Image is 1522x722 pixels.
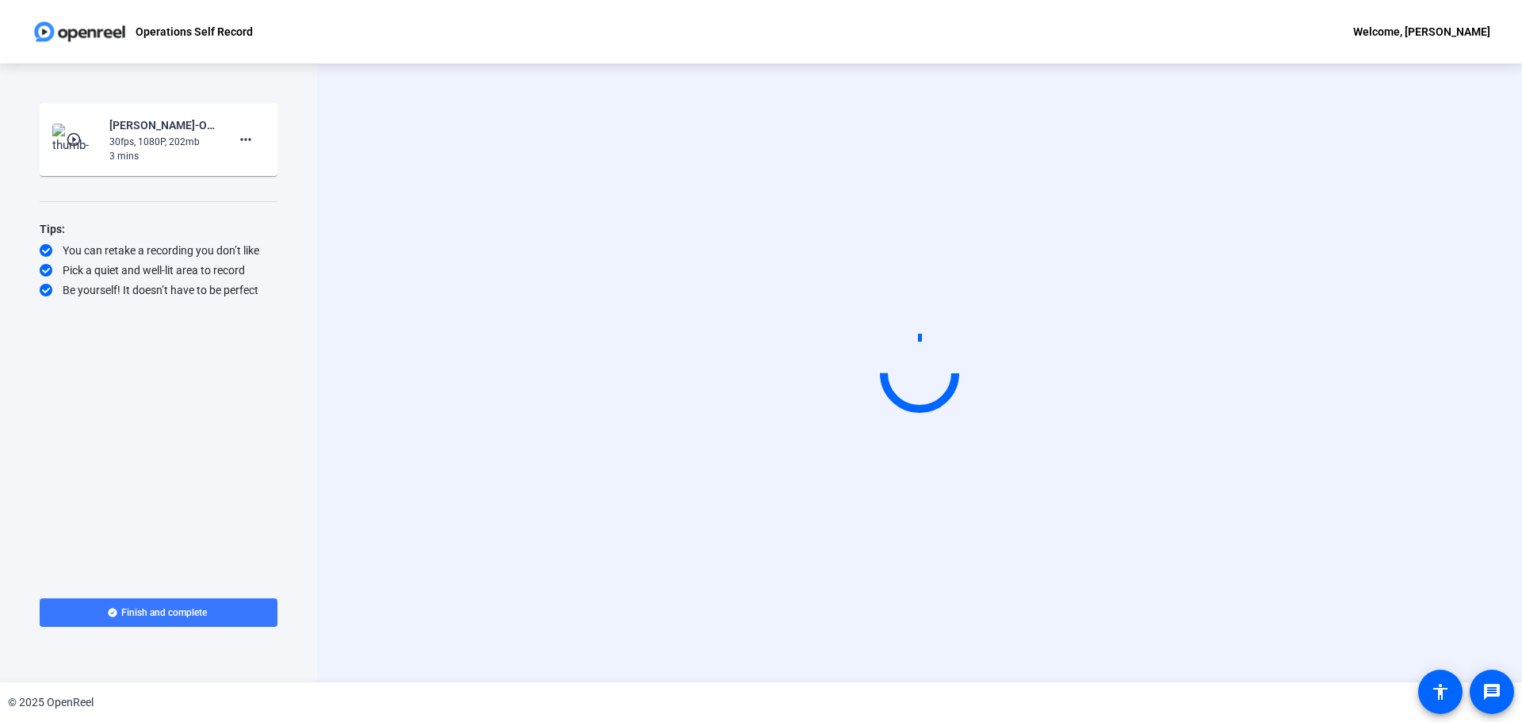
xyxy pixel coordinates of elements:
div: Pick a quiet and well-lit area to record [40,262,277,278]
mat-icon: accessibility [1431,682,1450,701]
button: Finish and complete [40,598,277,627]
div: Tips: [40,220,277,239]
div: Be yourself! It doesn’t have to be perfect [40,282,277,298]
img: OpenReel logo [32,16,128,48]
div: 3 mins [109,149,216,163]
div: © 2025 OpenReel [8,694,94,711]
div: Welcome, [PERSON_NAME] [1353,22,1490,41]
span: Finish and complete [121,606,207,619]
div: You can retake a recording you don’t like [40,243,277,258]
mat-icon: message [1482,682,1501,701]
div: 30fps, 1080P, 202mb [109,135,216,149]
mat-icon: more_horiz [236,130,255,149]
img: thumb-nail [52,124,99,155]
div: [PERSON_NAME]-Operations-Operations Self Record-1760496563525-webcam [109,116,216,135]
p: Operations Self Record [136,22,253,41]
mat-icon: play_circle_outline [66,132,85,147]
